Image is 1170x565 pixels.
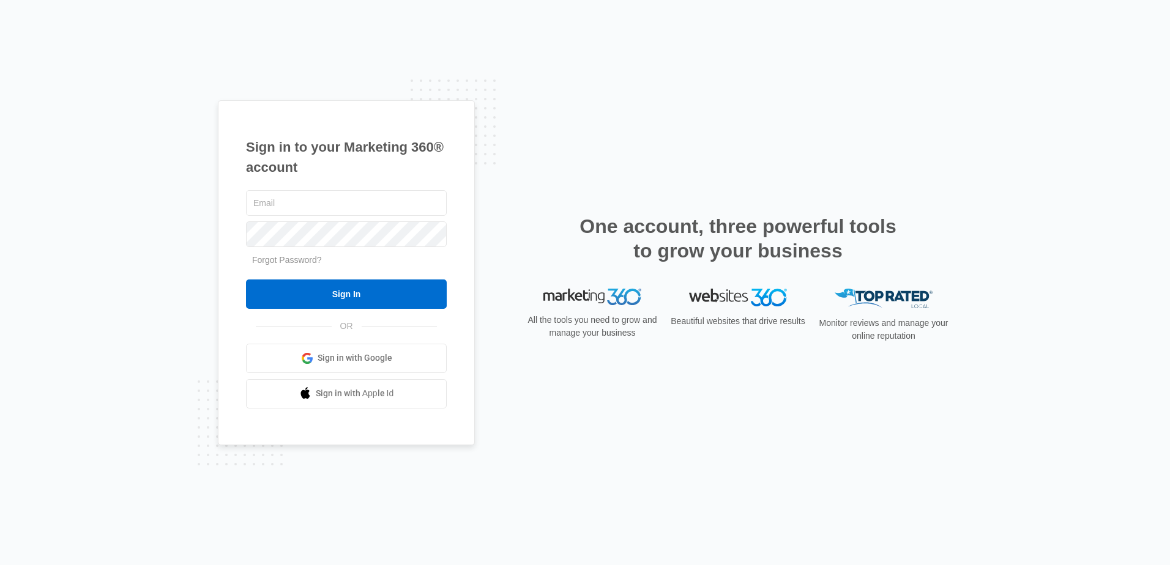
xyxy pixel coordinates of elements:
[316,387,394,400] span: Sign in with Apple Id
[576,214,900,263] h2: One account, three powerful tools to grow your business
[835,289,933,309] img: Top Rated Local
[332,320,362,333] span: OR
[669,315,807,328] p: Beautiful websites that drive results
[246,279,447,309] input: Sign In
[246,379,447,408] a: Sign in with Apple Id
[543,289,641,306] img: Marketing 360
[815,317,952,342] p: Monitor reviews and manage your online reputation
[318,352,392,364] span: Sign in with Google
[252,255,322,265] a: Forgot Password?
[524,314,661,339] p: All the tools you need to grow and manage your business
[689,289,787,306] img: Websites 360
[246,137,447,177] h1: Sign in to your Marketing 360® account
[246,344,447,373] a: Sign in with Google
[246,190,447,216] input: Email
